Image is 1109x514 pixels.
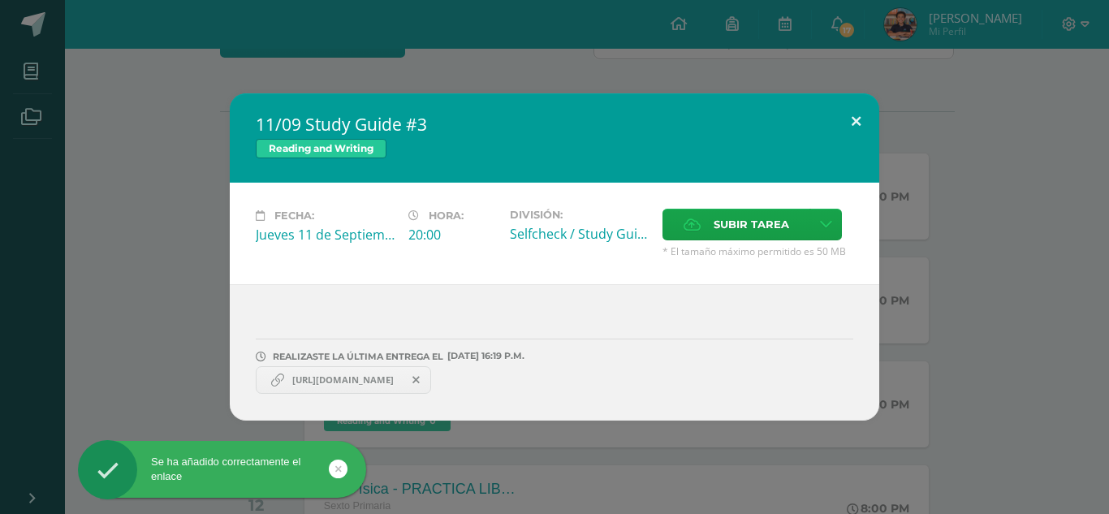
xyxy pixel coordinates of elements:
div: Selfcheck / Study Guide [510,225,649,243]
span: Remover entrega [403,371,430,389]
h2: 11/09 Study Guide #3 [256,113,853,136]
div: Se ha añadido correctamente el enlace [78,455,366,484]
span: REALIZASTE LA ÚLTIMA ENTREGA EL [273,351,443,362]
span: Subir tarea [714,209,789,240]
button: Close (Esc) [833,93,879,149]
div: 20:00 [408,226,497,244]
a: https://www.canva.com/design/DAGynQ7sfHs/sKYdYgPGYRdFIohJGxSBvg/edit?utm_content=DAGynQ7sfHs&utm_... [256,366,431,394]
span: Reading and Writing [256,139,386,158]
span: [URL][DOMAIN_NAME] [284,374,402,387]
label: División: [510,209,649,221]
span: Fecha: [274,209,314,222]
div: Jueves 11 de Septiembre [256,226,395,244]
span: Hora: [429,209,464,222]
span: * El tamaño máximo permitido es 50 MB [662,244,853,258]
